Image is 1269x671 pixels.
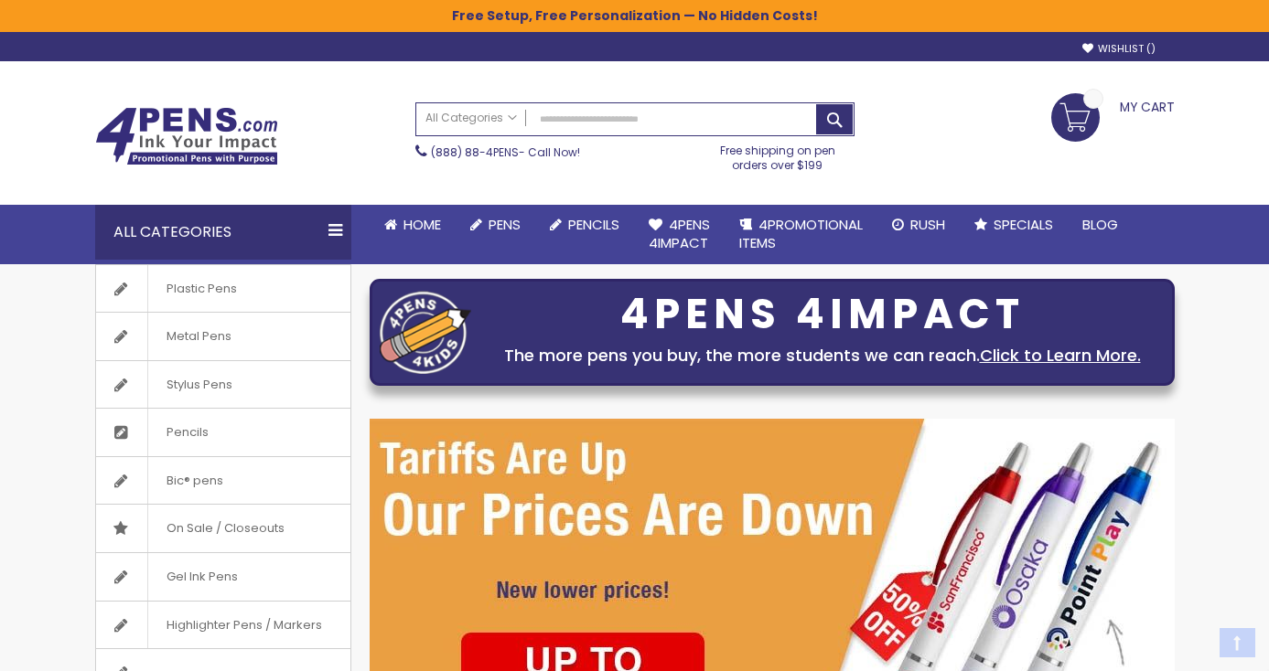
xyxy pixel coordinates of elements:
[994,215,1053,234] span: Specials
[403,215,441,234] span: Home
[147,505,303,552] span: On Sale / Closeouts
[96,457,350,505] a: Bic® pens
[431,144,519,160] a: (888) 88-4PENS
[416,103,526,133] a: All Categories
[96,265,350,313] a: Plastic Pens
[147,457,242,505] span: Bic® pens
[1068,205,1133,245] a: Blog
[456,205,535,245] a: Pens
[535,205,634,245] a: Pencils
[739,215,863,252] span: 4PROMOTIONAL ITEMS
[480,295,1165,334] div: 4PENS 4IMPACT
[725,205,877,264] a: 4PROMOTIONALITEMS
[95,205,351,260] div: All Categories
[95,107,278,165] img: 4Pens Custom Pens and Promotional Products
[877,205,960,245] a: Rush
[980,344,1141,367] a: Click to Learn More.
[147,265,255,313] span: Plastic Pens
[1082,215,1118,234] span: Blog
[96,361,350,409] a: Stylus Pens
[147,553,256,601] span: Gel Ink Pens
[147,361,251,409] span: Stylus Pens
[1082,42,1156,56] a: Wishlist
[425,111,517,125] span: All Categories
[634,205,725,264] a: 4Pens4impact
[480,343,1165,368] div: The more pens you buy, the more students we can reach.
[96,313,350,360] a: Metal Pens
[96,505,350,552] a: On Sale / Closeouts
[489,215,521,234] span: Pens
[1220,628,1255,657] a: Top
[568,215,619,234] span: Pencils
[701,136,855,173] div: Free shipping on pen orders over $199
[147,313,250,360] span: Metal Pens
[96,602,350,649] a: Highlighter Pens / Markers
[380,291,471,374] img: four_pen_logo.png
[649,215,710,252] span: 4Pens 4impact
[960,205,1068,245] a: Specials
[96,409,350,456] a: Pencils
[147,409,227,456] span: Pencils
[147,602,340,649] span: Highlighter Pens / Markers
[370,205,456,245] a: Home
[431,144,580,160] span: - Call Now!
[96,553,350,601] a: Gel Ink Pens
[910,215,945,234] span: Rush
